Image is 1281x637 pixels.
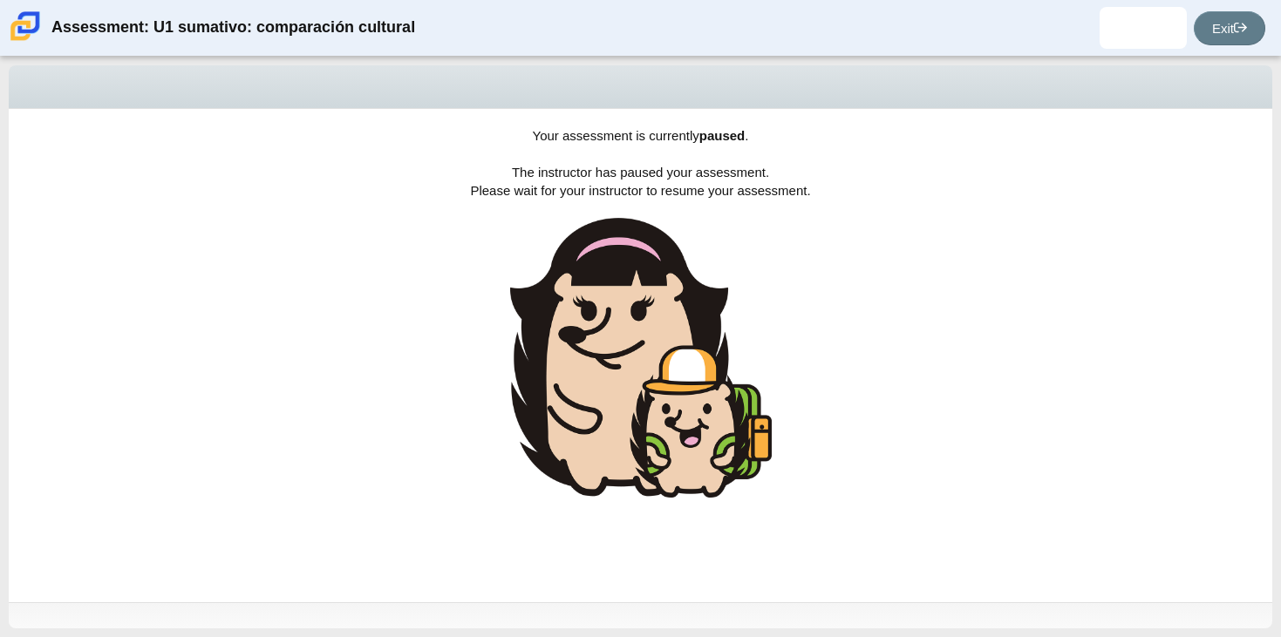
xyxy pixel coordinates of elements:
span: Your assessment is currently . The instructor has paused your assessment. Please wait for your in... [470,128,810,198]
img: juan.cruzmontes.3ObhQi [1129,14,1157,42]
b: paused [699,128,746,143]
img: Carmen School of Science & Technology [7,8,44,44]
a: Exit [1194,11,1265,45]
a: Carmen School of Science & Technology [7,32,44,47]
div: Assessment: U1 sumativo: comparación cultural [51,7,415,49]
img: hedgehog-teacher-with-student.png [510,218,772,498]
